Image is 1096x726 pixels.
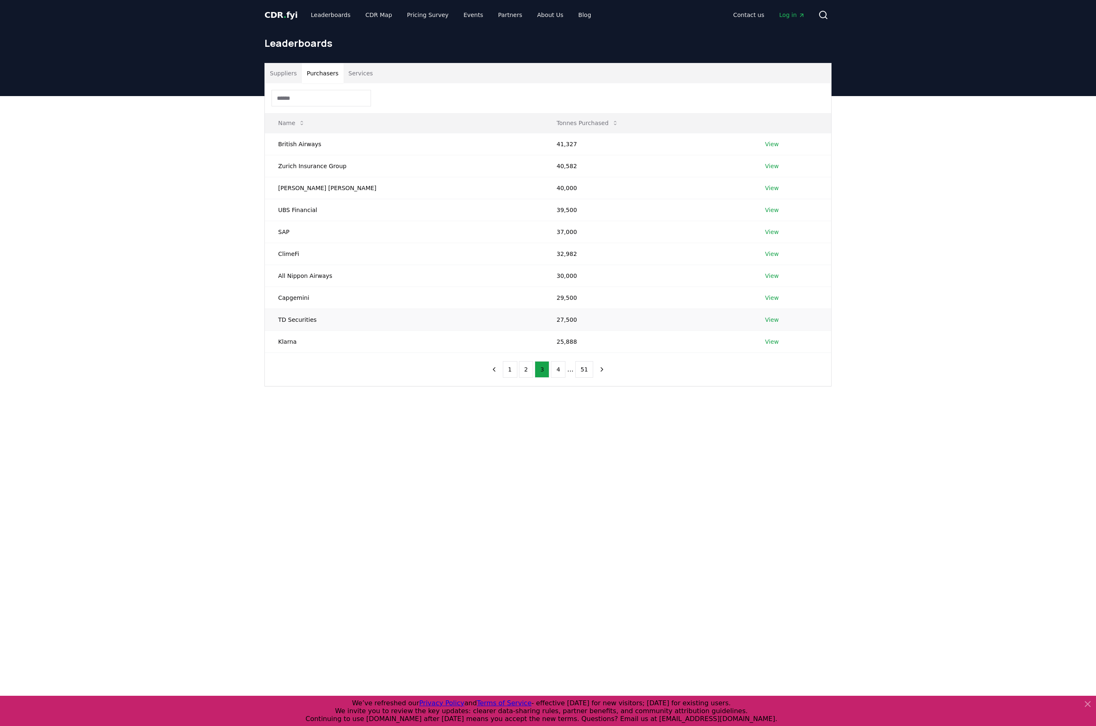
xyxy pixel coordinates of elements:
[543,133,752,155] td: 41,327
[302,63,344,83] button: Purchasers
[265,309,543,330] td: TD Securities
[535,361,549,378] button: 3
[265,199,543,221] td: UBS Financial
[531,7,570,22] a: About Us
[304,7,598,22] nav: Main
[304,7,357,22] a: Leaderboards
[272,115,312,131] button: Name
[765,228,779,236] a: View
[765,316,779,324] a: View
[567,364,573,374] li: ...
[265,287,543,309] td: Capgemini
[284,10,286,20] span: .
[359,7,399,22] a: CDR Map
[765,250,779,258] a: View
[457,7,490,22] a: Events
[727,7,812,22] nav: Main
[503,361,517,378] button: 1
[595,361,609,378] button: next page
[543,287,752,309] td: 29,500
[575,361,594,378] button: 51
[265,265,543,287] td: All Nippon Airways
[265,63,302,83] button: Suppliers
[264,36,832,50] h1: Leaderboards
[765,338,779,346] a: View
[543,330,752,352] td: 25,888
[543,155,752,177] td: 40,582
[265,133,543,155] td: British Airways
[765,272,779,280] a: View
[550,115,625,131] button: Tonnes Purchased
[264,9,298,21] a: CDR.fyi
[572,7,598,22] a: Blog
[543,243,752,265] td: 32,982
[543,309,752,330] td: 27,500
[765,140,779,148] a: View
[519,361,533,378] button: 2
[400,7,455,22] a: Pricing Survey
[265,177,543,199] td: [PERSON_NAME] [PERSON_NAME]
[543,199,752,221] td: 39,500
[344,63,378,83] button: Services
[543,177,752,199] td: 40,000
[765,162,779,170] a: View
[265,155,543,177] td: Zurich Insurance Group
[765,184,779,192] a: View
[551,361,565,378] button: 4
[773,7,812,22] a: Log in
[543,221,752,243] td: 37,000
[727,7,771,22] a: Contact us
[265,221,543,243] td: SAP
[265,243,543,265] td: ClimeFi
[265,330,543,352] td: Klarna
[779,11,805,19] span: Log in
[765,294,779,302] a: View
[492,7,529,22] a: Partners
[543,265,752,287] td: 30,000
[765,206,779,214] a: View
[487,361,501,378] button: previous page
[264,10,298,20] span: CDR fyi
